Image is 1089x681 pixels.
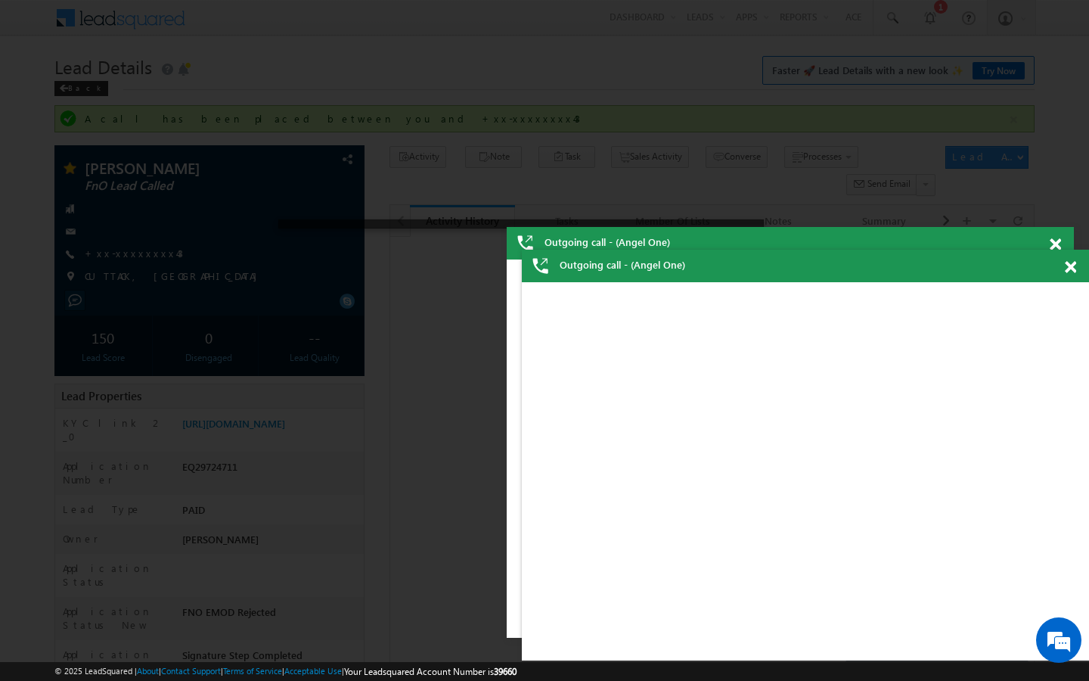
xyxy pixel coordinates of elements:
[544,235,670,249] span: Outgoing call - (Angel One)
[223,666,282,676] a: Terms of Service
[284,666,342,676] a: Acceptable Use
[560,258,685,272] span: Outgoing call - (Angel One)
[54,664,517,679] span: © 2025 LeadSquared | | | | |
[137,666,159,676] a: About
[344,666,517,677] span: Your Leadsquared Account Number is
[161,666,221,676] a: Contact Support
[494,666,517,677] span: 39660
